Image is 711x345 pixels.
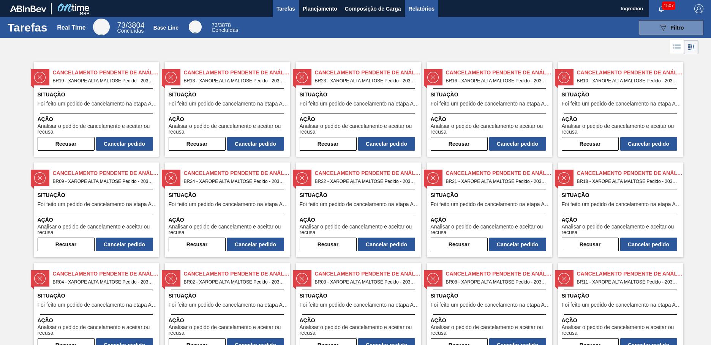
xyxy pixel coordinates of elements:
[34,273,46,284] img: status
[577,278,677,286] span: BR11 - XAROPE ALTA MALTOSE Pedido - 2036578
[300,238,357,251] button: Recusar
[427,72,439,83] img: status
[649,3,673,14] button: Notificações
[562,202,681,207] span: Foi feito um pedido de cancelamento na etapa Aguardando Faturamento
[315,270,421,278] span: Cancelamento Pendente de Análise
[153,25,179,31] div: Base Line
[562,115,681,123] span: Ação
[169,317,288,325] span: Ação
[169,101,288,107] span: Foi feito um pedido de cancelamento na etapa Aguardando Faturamento
[562,236,677,251] div: Completar tarefa: 30209515
[345,4,401,13] span: Composição de Carga
[431,292,550,300] span: Situação
[558,72,570,83] img: status
[577,270,683,278] span: Cancelamento Pendente de Análise
[315,69,421,77] span: Cancelamento Pendente de Análise
[431,216,550,224] span: Ação
[300,135,415,151] div: Completar tarefa: 30209506
[212,22,218,28] span: 73
[684,40,698,54] div: Visão em Cards
[562,123,681,135] span: Analisar o pedido de cancelamento e aceitar ou recusa
[276,4,295,13] span: Tarefas
[38,302,157,308] span: Foi feito um pedido de cancelamento na etapa Aguardando Faturamento
[431,224,550,236] span: Analisar o pedido de cancelamento e aceitar ou recusa
[562,317,681,325] span: Ação
[169,325,288,336] span: Analisar o pedido de cancelamento e aceitar ou recusa
[38,317,157,325] span: Ação
[34,172,46,184] img: status
[431,236,546,251] div: Completar tarefa: 30209514
[671,25,684,31] span: Filtro
[38,137,95,151] button: Recusar
[169,91,288,99] span: Situação
[300,191,419,199] span: Situação
[670,40,684,54] div: Visão em Lista
[315,177,415,186] span: BR22 - XAROPE ALTA MALTOSE Pedido - 2036589
[38,135,153,151] div: Completar tarefa: 30209504
[562,302,681,308] span: Foi feito um pedido de cancelamento na etapa Aguardando Faturamento
[358,238,415,251] button: Cancelar pedido
[300,302,419,308] span: Foi feito um pedido de cancelamento na etapa Aguardando Faturamento
[189,20,202,33] div: Base Line
[117,28,144,34] span: Concluídas
[431,238,488,251] button: Recusar
[165,172,177,184] img: status
[38,191,157,199] span: Situação
[562,238,619,251] button: Recusar
[117,21,144,29] span: / 3804
[431,91,550,99] span: Situação
[53,270,159,278] span: Cancelamento Pendente de Análise
[38,101,157,107] span: Foi feito um pedido de cancelamento na etapa Aguardando Faturamento
[431,115,550,123] span: Ação
[184,278,284,286] span: BR02 - XAROPE ALTA MALTOSE Pedido - 2036554
[562,325,681,336] span: Analisar o pedido de cancelamento e aceitar ou recusa
[57,24,85,31] div: Real Time
[577,169,683,177] span: Cancelamento Pendente de Análise
[446,177,546,186] span: BR21 - XAROPE ALTA MALTOSE Pedido - 2036673
[184,169,290,177] span: Cancelamento Pendente de Análise
[431,302,550,308] span: Foi feito um pedido de cancelamento na etapa Aguardando Faturamento
[639,20,703,35] button: Filtro
[169,236,284,251] div: Completar tarefa: 30209512
[8,23,47,32] h1: Tarefas
[694,4,703,13] img: Logout
[38,292,157,300] span: Situação
[300,123,419,135] span: Analisar o pedido de cancelamento e aceitar ou recusa
[431,123,550,135] span: Analisar o pedido de cancelamento e aceitar ou recusa
[53,169,159,177] span: Cancelamento Pendente de Análise
[300,137,357,151] button: Recusar
[169,224,288,236] span: Analisar o pedido de cancelamento e aceitar ou recusa
[300,202,419,207] span: Foi feito um pedido de cancelamento na etapa Aguardando Faturamento
[38,216,157,224] span: Ação
[169,238,226,251] button: Recusar
[38,115,157,123] span: Ação
[169,292,288,300] span: Situação
[358,137,415,151] button: Cancelar pedido
[431,202,550,207] span: Foi feito um pedido de cancelamento na etapa Aguardando Faturamento
[562,216,681,224] span: Ação
[53,177,153,186] span: BR09 - XAROPE ALTA MALTOSE Pedido - 2036596
[431,317,550,325] span: Ação
[562,292,681,300] span: Situação
[577,77,677,85] span: BR10 - XAROPE ALTA MALTOSE Pedido - 2036695
[38,202,157,207] span: Foi feito um pedido de cancelamento na etapa Aguardando Faturamento
[562,101,681,107] span: Foi feito um pedido de cancelamento na etapa Aguardando Faturamento
[620,137,677,151] button: Cancelar pedido
[10,5,46,12] img: TNhmsLtSVTkK8tSr43FrP2fwEKptu5GPRR3wAAAABJRU5ErkJggg==
[315,278,415,286] span: BR03 - XAROPE ALTA MALTOSE Pedido - 2036562
[446,278,546,286] span: BR08 - XAROPE ALTA MALTOSE Pedido - 2036575
[96,137,153,151] button: Cancelar pedido
[431,325,550,336] span: Analisar o pedido de cancelamento e aceitar ou recusa
[53,77,153,85] span: BR19 - XAROPE ALTA MALTOSE Pedido - 2036665
[558,273,570,284] img: status
[300,292,419,300] span: Situação
[562,135,677,151] div: Completar tarefa: 30209510
[562,137,619,151] button: Recusar
[38,238,95,251] button: Recusar
[577,69,683,77] span: Cancelamento Pendente de Análise
[296,72,308,83] img: status
[300,317,419,325] span: Ação
[300,224,419,236] span: Analisar o pedido de cancelamento e aceitar ou recusa
[446,169,552,177] span: Cancelamento Pendente de Análise
[315,77,415,85] span: BR23 - XAROPE ALTA MALTOSE Pedido - 2036632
